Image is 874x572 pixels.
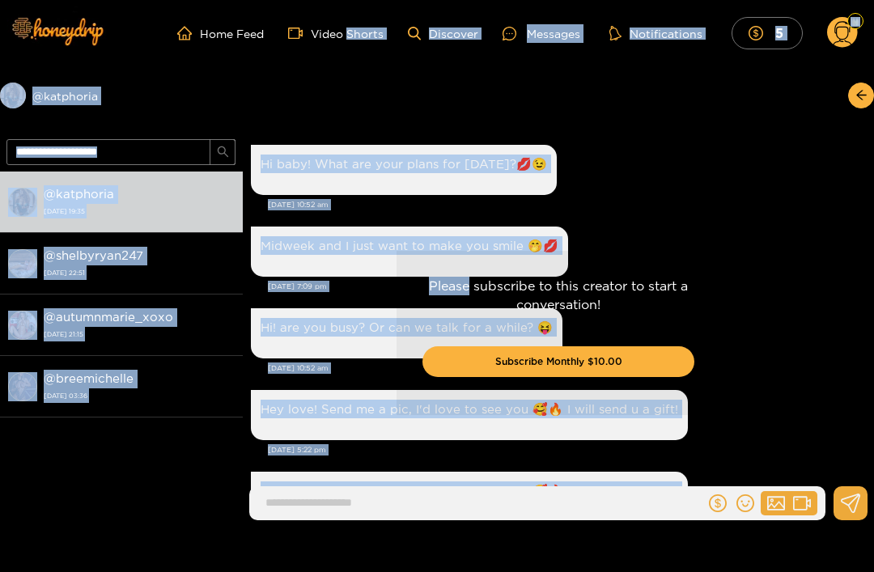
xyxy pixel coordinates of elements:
[503,24,580,43] div: Messages
[177,26,264,40] a: Home Feed
[773,24,786,41] mark: 5
[177,26,200,40] span: home
[749,26,771,40] span: dollar
[8,372,37,401] img: conversation
[848,83,874,108] button: arrow-left
[44,371,134,385] strong: @ breemichelle
[44,388,235,403] strong: [DATE] 03:36
[851,17,860,27] img: Fan Level
[422,277,694,314] p: Please subscribe to this creator to start a conversation!
[288,26,384,40] a: Video Shorts
[408,27,478,40] a: Discover
[210,139,235,165] button: search
[605,25,707,41] button: Notifications
[8,188,37,217] img: conversation
[217,146,229,159] span: search
[8,311,37,340] img: conversation
[288,26,311,40] span: video-camera
[44,265,235,280] strong: [DATE] 22:51
[44,248,143,262] strong: @ shelbyryan247
[855,89,868,103] span: arrow-left
[422,346,694,377] button: Subscribe Monthly $10.00
[44,187,114,201] strong: @ katphoria
[44,204,235,218] strong: [DATE] 19:35
[44,310,173,324] strong: @ autumnmarie_xoxo
[8,249,37,278] img: conversation
[44,327,235,341] strong: [DATE] 21:15
[732,17,803,49] button: 5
